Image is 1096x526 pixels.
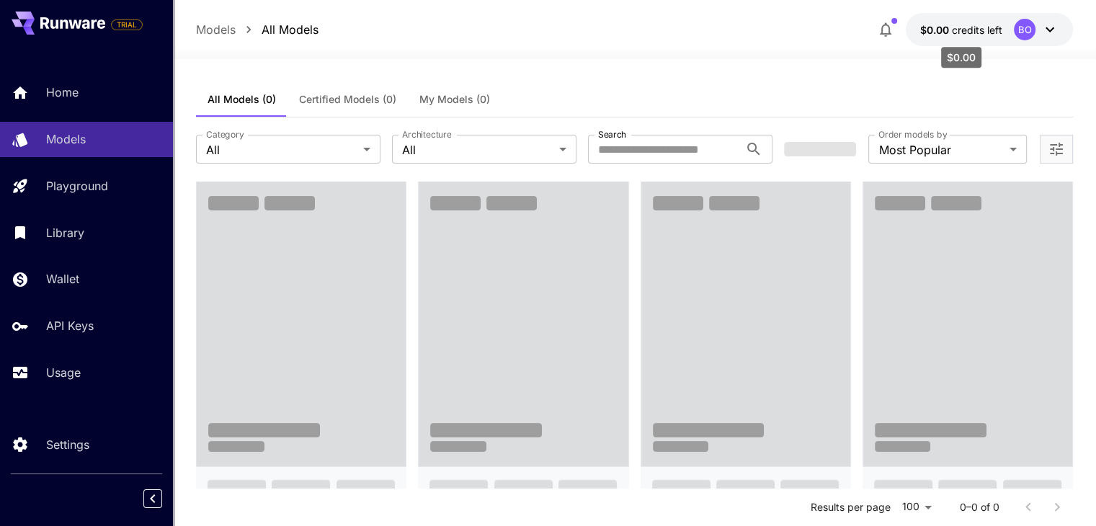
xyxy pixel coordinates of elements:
[419,93,490,106] span: My Models (0)
[46,317,94,334] p: API Keys
[111,16,143,33] span: Add your payment card to enable full platform functionality.
[46,436,89,453] p: Settings
[262,21,318,38] a: All Models
[811,500,891,514] p: Results per page
[143,489,162,508] button: Collapse sidebar
[46,84,79,101] p: Home
[299,93,396,106] span: Certified Models (0)
[941,47,981,68] div: $0.00
[878,128,947,141] label: Order models by
[960,500,999,514] p: 0–0 of 0
[46,177,108,195] p: Playground
[112,19,142,30] span: TRIAL
[598,128,626,141] label: Search
[196,21,318,38] nav: breadcrumb
[208,93,276,106] span: All Models (0)
[46,364,81,381] p: Usage
[206,141,357,159] span: All
[896,496,937,517] div: 100
[1014,19,1035,40] div: BO
[402,128,451,141] label: Architecture
[402,141,553,159] span: All
[1048,141,1065,159] button: Open more filters
[920,24,952,36] span: $0.00
[952,24,1002,36] span: credits left
[154,486,173,512] div: Collapse sidebar
[46,224,84,241] p: Library
[206,128,244,141] label: Category
[46,270,79,287] p: Wallet
[920,22,1002,37] div: $0.00
[878,141,1004,159] span: Most Popular
[196,21,236,38] a: Models
[46,130,86,148] p: Models
[906,13,1073,46] button: $0.00BO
